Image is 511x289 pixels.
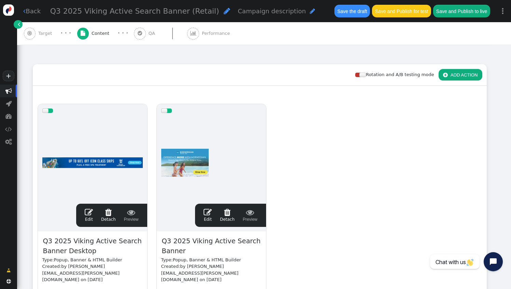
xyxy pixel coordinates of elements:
span: by [PERSON_NAME][EMAIL_ADDRESS][PERSON_NAME][DOMAIN_NAME] on [DATE] [161,264,239,282]
div: Type: [161,257,262,263]
div: Rotation and A/B testing mode [355,71,439,78]
div: Created: [42,263,143,283]
a: ⋮ [495,1,511,21]
a: Edit [85,208,93,222]
a: Preview [124,208,139,222]
span:  [81,31,85,36]
a:  [14,20,22,29]
a: Preview [243,208,258,222]
button: Save and Publish for test [372,5,431,17]
span: Popup, Banner & HTML Builder [54,257,122,262]
span:  [5,113,12,119]
span:  [85,208,93,216]
span: Q3 2025 Viking Active Search Banner [161,236,262,257]
a: Detach [101,208,116,222]
span:  [124,208,139,216]
a: Back [23,6,41,16]
span: Detach [101,208,116,222]
button: ADD ACTION [439,69,482,81]
a:  [2,265,15,276]
a: Detach [220,208,235,222]
span:  [6,267,11,274]
span: Campaign description [238,8,306,15]
span:  [27,31,32,36]
span: by [PERSON_NAME][EMAIL_ADDRESS][PERSON_NAME][DOMAIN_NAME] on [DATE] [42,264,120,282]
div: · · · [118,29,128,38]
img: logo-icon.svg [3,4,14,16]
span:  [224,7,230,15]
div: · · · [60,29,71,38]
span:  [6,279,11,284]
div: Created: [161,263,262,283]
span:  [5,139,12,145]
span:  [6,100,12,107]
span: Q3 2025 Viking Active Search Banner Desktop [42,236,143,257]
a:  QA [134,22,187,45]
span:  [5,126,12,132]
span: Target [38,30,55,37]
span:  [101,208,116,216]
a:  Content · · · [77,22,134,45]
span: Popup, Banner & HTML Builder [173,257,241,262]
span:  [443,72,447,77]
span: Preview [124,208,139,222]
span: QA [149,30,158,37]
div: Type: [42,257,143,263]
span:  [243,208,258,216]
button: Save and Publish to live [433,5,490,17]
span: Detach [220,208,235,222]
span: Content [92,30,112,37]
span:  [190,31,196,36]
a:  Target · · · [24,22,77,45]
span: Preview [243,208,258,222]
span:  [138,31,142,36]
span:  [310,8,315,14]
a: + [3,71,14,81]
span:  [220,208,235,216]
span:  [23,8,26,14]
span:  [18,21,20,28]
span:  [5,88,12,94]
button: Save the draft [334,5,370,17]
span: Performance [202,30,233,37]
span:  [204,208,212,216]
span: Q3 2025 Viking Active Search Banner (Retail) [50,7,219,15]
a:  Performance [187,22,244,45]
a: Edit [204,208,212,222]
